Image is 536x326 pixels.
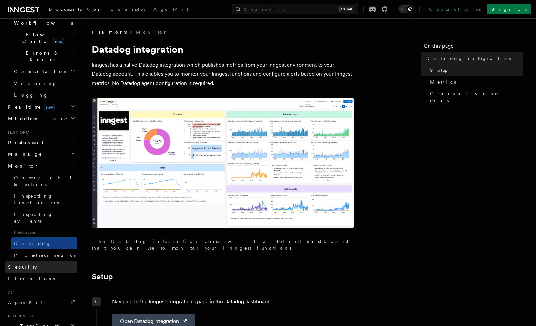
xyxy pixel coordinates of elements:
[11,10,77,29] button: Steps & Workflows
[11,31,72,45] span: Flow Control
[424,42,523,52] h4: On this page
[153,7,188,12] span: AgentKit
[92,297,101,306] div: 1
[11,50,71,63] span: Errors & Retries
[5,314,33,319] span: References
[14,253,76,258] span: Prometheus metrics
[53,38,64,45] span: new
[11,172,77,190] a: Observability & metrics
[92,272,113,281] a: Setup
[5,296,77,308] a: AgentKit
[339,6,354,12] kbd: Ctrl+K
[11,249,77,261] a: Prometheus metrics
[5,115,68,122] span: Middleware
[5,290,12,295] span: AI
[11,66,77,77] button: Cancellation
[136,29,167,35] a: Monitor
[424,52,523,64] a: Datadog integration
[92,238,354,251] p: The Datadog integration comes with a default dashboard that you can use to monitor your Inngest f...
[14,92,48,98] span: Logging
[11,68,68,75] span: Cancellation
[5,261,77,273] a: Security
[5,151,42,157] span: Manage
[427,64,523,76] a: Setup
[11,29,77,47] button: Flow Controlnew
[45,2,107,18] a: Documentation
[149,2,192,18] a: AgentKit
[430,79,456,85] span: Metrics
[107,2,149,18] a: Examples
[92,98,354,228] img: The default dashboard for the Inngest Datadog integration
[487,4,531,14] a: Sign Up
[232,4,358,14] button: Search...Ctrl+K
[5,104,55,110] span: Realtime
[427,76,523,88] a: Metrics
[5,130,30,135] span: Platform
[5,172,77,261] div: Monitor
[14,212,53,224] span: Inspecting events
[49,7,103,12] span: Documentation
[5,160,77,172] button: Monitor
[110,7,146,12] span: Examples
[398,5,414,13] button: Toggle dark mode
[11,77,77,89] a: Versioning
[430,91,523,104] span: Granularity and delay
[5,101,77,113] button: Realtimenew
[5,139,43,146] span: Deployment
[8,276,55,281] span: Limitations
[11,47,77,66] button: Errors & Retries
[5,148,77,160] button: Manage
[430,67,447,73] span: Setup
[8,264,37,270] span: Security
[44,104,55,111] span: new
[426,55,513,62] span: Datadog integration
[14,175,82,187] span: Observability & metrics
[11,237,77,249] a: Datadog
[5,113,77,125] button: Middleware
[8,300,43,305] span: AgentKit
[11,89,77,101] a: Logging
[5,163,39,169] span: Monitor
[14,81,57,86] span: Versioning
[92,60,354,88] p: Inngest has a native Datadog integration which publishes metrics from your Inngest environment to...
[11,190,77,209] a: Inspecting function runs
[427,88,523,106] a: Granularity and delay
[112,297,354,306] p: Navigate to the Inngest integration's page in the Datadog dashboard:
[14,194,63,205] span: Inspecting function runs
[92,43,354,55] h1: Datadog integration
[11,13,73,26] span: Steps & Workflows
[11,227,77,237] span: Integrations
[11,209,77,227] a: Inspecting events
[92,29,127,35] span: Platform
[425,4,485,14] a: Contact sales
[14,241,51,246] span: Datadog
[5,136,77,148] button: Deployment
[5,273,77,285] a: Limitations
